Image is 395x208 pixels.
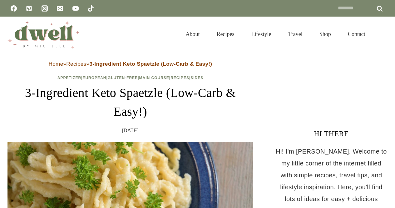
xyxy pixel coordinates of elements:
[190,76,203,80] a: Sides
[7,20,79,48] img: DWELL by michelle
[54,2,66,15] a: Email
[7,84,253,121] h1: 3-Ingredient Keto Spaetzle (Low-Carb & Easy!)
[339,23,374,45] a: Contact
[69,2,82,15] a: YouTube
[177,23,374,45] nav: Primary Navigation
[82,76,106,80] a: European
[49,61,63,67] a: Home
[57,76,204,80] span: | | | | |
[23,2,35,15] a: Pinterest
[208,23,243,45] a: Recipes
[170,76,189,80] a: Recipes
[311,23,339,45] a: Shop
[122,126,139,135] time: [DATE]
[275,128,388,139] h3: HI THERE
[243,23,280,45] a: Lifestyle
[280,23,311,45] a: Travel
[108,76,138,80] a: Gluten-Free
[89,61,212,67] strong: 3-Ingredient Keto Spaetzle (Low-Carb & Easy!)
[38,2,51,15] a: Instagram
[377,29,388,39] button: View Search Form
[139,76,169,80] a: Main Course
[177,23,208,45] a: About
[85,2,97,15] a: TikTok
[49,61,212,67] span: » »
[7,2,20,15] a: Facebook
[57,76,81,80] a: Appetizer
[66,61,86,67] a: Recipes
